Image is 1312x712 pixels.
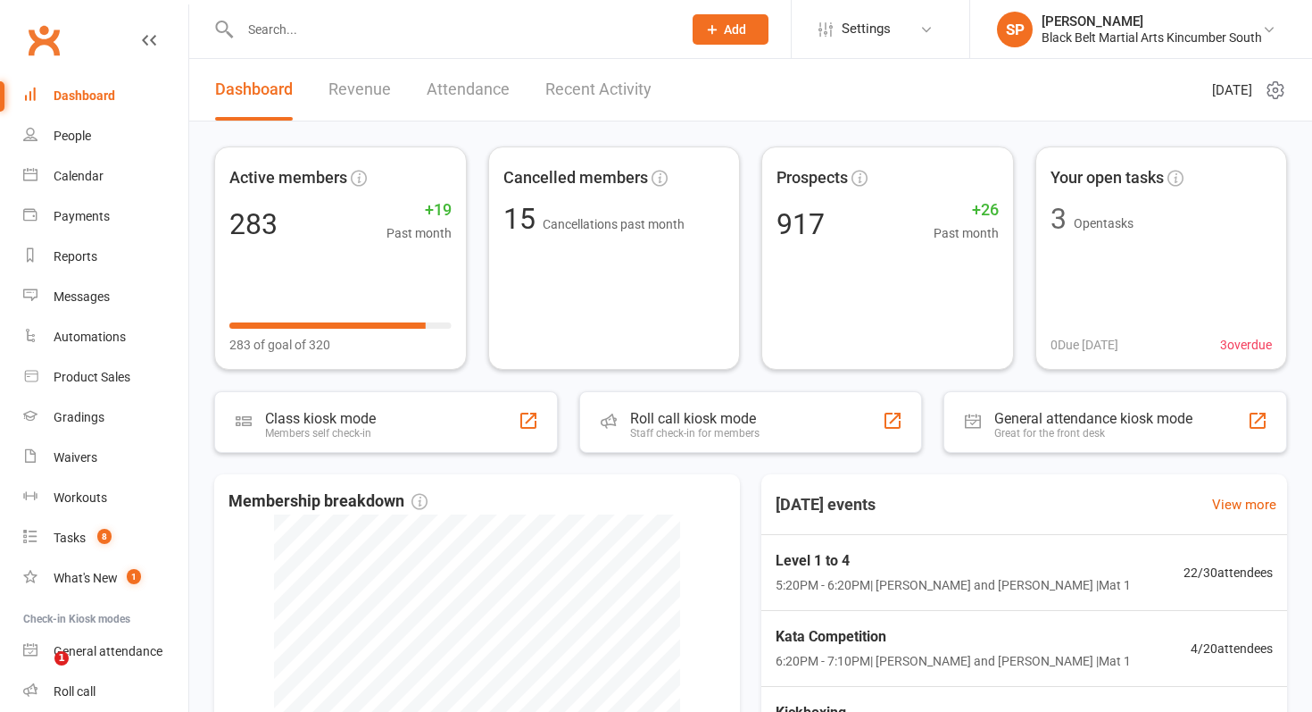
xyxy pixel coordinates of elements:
[543,217,685,231] span: Cancellations past month
[630,410,760,427] div: Roll call kiosk mode
[54,651,69,666] span: 1
[1050,165,1164,191] span: Your open tasks
[229,210,278,239] div: 283
[386,223,452,243] span: Past month
[776,651,1131,671] span: 6:20PM - 7:10PM | [PERSON_NAME] and [PERSON_NAME] | Mat 1
[776,210,825,239] div: 917
[1050,335,1118,355] span: 0 Due [DATE]
[427,59,510,121] a: Attendance
[23,116,188,156] a: People
[1183,563,1273,582] span: 22 / 30 attendees
[997,12,1033,47] div: SP
[23,398,188,438] a: Gradings
[235,17,669,42] input: Search...
[23,76,188,116] a: Dashboard
[265,410,376,427] div: Class kiosk mode
[265,427,376,440] div: Members self check-in
[1191,639,1273,658] span: 4 / 20 attendees
[23,357,188,398] a: Product Sales
[23,672,188,712] a: Roll call
[328,59,391,121] a: Revenue
[386,197,452,223] span: +19
[23,518,188,558] a: Tasks 8
[503,202,543,236] span: 15
[54,370,130,384] div: Product Sales
[23,632,188,672] a: General attendance kiosk mode
[23,277,188,317] a: Messages
[1074,216,1133,230] span: Open tasks
[545,59,652,121] a: Recent Activity
[776,575,1131,595] span: 5:20PM - 6:20PM | [PERSON_NAME] and [PERSON_NAME] | Mat 1
[21,18,66,63] a: Clubworx
[23,558,188,599] a: What's New1
[1042,13,1262,29] div: [PERSON_NAME]
[54,209,110,223] div: Payments
[934,197,999,223] span: +26
[54,330,126,344] div: Automations
[776,165,848,191] span: Prospects
[994,427,1192,440] div: Great for the front desk
[776,549,1131,573] span: Level 1 to 4
[693,14,768,45] button: Add
[97,529,112,544] span: 8
[54,490,107,505] div: Workouts
[724,22,746,37] span: Add
[1212,80,1252,101] span: [DATE]
[23,197,188,237] a: Payments
[18,651,61,694] iframe: Intercom live chat
[776,625,1131,649] span: Kata Competition
[23,438,188,478] a: Waivers
[54,531,86,545] div: Tasks
[23,237,188,277] a: Reports
[1042,29,1262,46] div: Black Belt Martial Arts Kincumber South
[54,88,115,103] div: Dashboard
[54,169,104,183] div: Calendar
[761,489,890,521] h3: [DATE] events
[215,59,293,121] a: Dashboard
[934,223,999,243] span: Past month
[54,684,95,699] div: Roll call
[229,335,330,355] span: 283 of goal of 320
[54,410,104,424] div: Gradings
[54,644,162,658] div: General attendance
[630,427,760,440] div: Staff check-in for members
[54,249,97,264] div: Reports
[842,9,891,49] span: Settings
[1212,494,1276,515] a: View more
[54,571,118,585] div: What's New
[127,569,141,584] span: 1
[23,478,188,518] a: Workouts
[54,289,110,304] div: Messages
[23,317,188,357] a: Automations
[54,129,91,143] div: People
[503,165,648,191] span: Cancelled members
[23,156,188,197] a: Calendar
[1050,205,1067,233] div: 3
[994,410,1192,427] div: General attendance kiosk mode
[1220,335,1272,355] span: 3 overdue
[228,489,428,515] span: Membership breakdown
[54,450,97,465] div: Waivers
[229,165,347,191] span: Active members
